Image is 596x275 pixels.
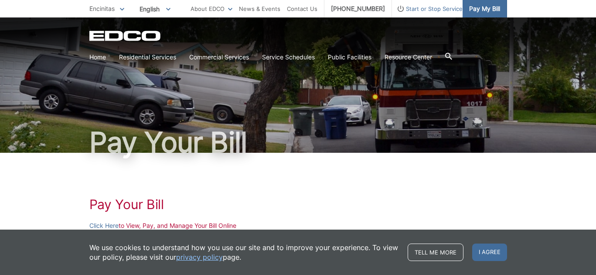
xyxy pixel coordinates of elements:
span: I agree [472,244,507,261]
span: Encinitas [89,5,115,12]
a: Click Here [89,221,119,230]
a: Home [89,52,106,62]
a: Service Schedules [262,52,315,62]
a: Resource Center [385,52,432,62]
a: Contact Us [287,4,317,14]
a: EDCD logo. Return to the homepage. [89,31,162,41]
span: English [133,2,177,16]
p: to View, Pay, and Manage Your Bill Online [89,221,507,230]
a: About EDCO [191,4,232,14]
a: News & Events [239,4,280,14]
h1: Pay Your Bill [89,128,507,156]
a: Tell me more [408,244,463,261]
a: privacy policy [176,252,223,262]
h1: Pay Your Bill [89,196,507,212]
a: Commercial Services [189,52,249,62]
span: Pay My Bill [469,4,500,14]
p: We use cookies to understand how you use our site and to improve your experience. To view our pol... [89,243,399,262]
a: Public Facilities [328,52,371,62]
a: Residential Services [119,52,176,62]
